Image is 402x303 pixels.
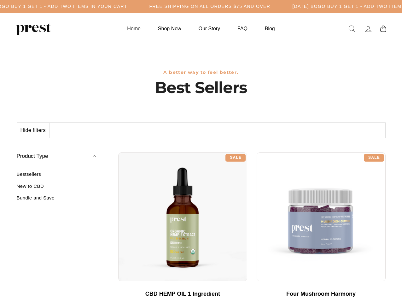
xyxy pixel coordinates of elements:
[17,183,96,194] a: New to CBD
[230,22,255,35] a: FAQ
[17,148,96,165] button: Product Type
[150,22,189,35] a: Shop Now
[17,171,96,182] a: Bestsellers
[17,123,50,138] button: Hide filters
[225,154,246,162] div: Sale
[17,78,386,97] h1: Best Sellers
[257,22,283,35] a: Blog
[263,291,379,298] div: Four Mushroom Harmony
[119,22,149,35] a: Home
[119,22,283,35] ul: Primary
[149,4,270,9] h5: Free Shipping on all orders $75 and over
[17,195,96,205] a: Bundle and Save
[16,22,50,35] img: PREST ORGANICS
[191,22,228,35] a: Our Story
[17,70,386,75] h3: A better way to feel better.
[364,154,384,162] div: Sale
[125,291,241,298] div: CBD HEMP OIL 1 Ingredient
